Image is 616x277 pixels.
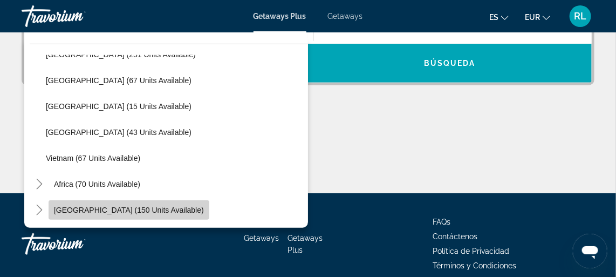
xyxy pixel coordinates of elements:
[525,13,540,22] span: EUR
[525,9,550,25] button: Change currency
[308,44,592,83] button: Búsqueda
[22,2,129,30] a: Travorium
[46,128,191,137] span: [GEOGRAPHIC_DATA] (43 units available)
[49,200,209,220] button: [GEOGRAPHIC_DATA] (150 units available)
[30,175,49,194] button: Toggle Africa (70 units available)
[328,12,363,21] a: Getaways
[433,261,516,270] a: Términos y Condiciones
[433,232,477,241] a: Contáctenos
[433,218,450,226] a: FAQs
[424,59,476,67] span: Búsqueda
[254,12,306,21] a: Getaways Plus
[49,174,146,194] button: Africa (70 units available)
[40,148,308,168] button: Vietnam (67 units available)
[30,201,49,220] button: Toggle Middle East (150 units available)
[489,9,509,25] button: Change language
[40,45,308,64] button: [GEOGRAPHIC_DATA] (251 units available)
[46,76,191,85] span: [GEOGRAPHIC_DATA] (67 units available)
[46,102,191,111] span: [GEOGRAPHIC_DATA] (15 units available)
[566,5,594,28] button: User Menu
[46,154,140,163] span: Vietnam (67 units available)
[40,123,308,142] button: [GEOGRAPHIC_DATA] (43 units available)
[288,234,323,254] a: Getaways Plus
[489,13,498,22] span: es
[573,234,607,268] iframe: Botón para iniciar la ventana de mensajería
[574,11,587,22] span: RL
[22,228,129,260] a: Travorium
[40,97,308,116] button: [GEOGRAPHIC_DATA] (15 units available)
[244,234,279,242] a: Getaways
[40,71,308,90] button: [GEOGRAPHIC_DATA] (67 units available)
[433,247,509,255] a: Política de Privacidad
[54,180,140,188] span: Africa (70 units available)
[54,206,204,214] span: [GEOGRAPHIC_DATA] (150 units available)
[24,5,592,83] div: Search widget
